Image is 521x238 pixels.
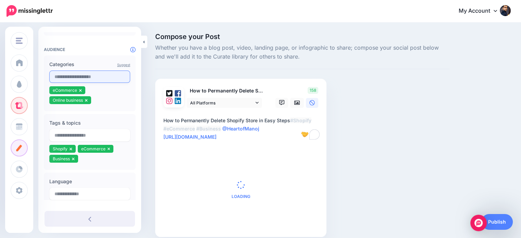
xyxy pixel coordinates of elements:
label: Language [49,177,130,186]
img: tab_keywords_by_traffic_grey.svg [68,40,74,45]
span: Business [53,156,70,161]
a: All Platforms [187,98,262,108]
div: Domain Overview [26,40,61,45]
span: Online business [53,98,83,103]
label: Categories [49,60,130,68]
span: Compose your Post [155,33,450,40]
span: Whether you have a blog post, video, landing page, or infographic to share; compose your social p... [155,43,450,61]
img: website_grey.svg [11,18,16,23]
span: 158 [308,87,318,94]
h4: Audience [44,47,136,52]
a: Publish [481,214,513,230]
span: eCommerce [81,146,106,151]
span: eCommerce [53,88,77,93]
div: Open Intercom Messenger [470,215,487,231]
span: Shopify [53,146,67,151]
div: Loading [232,181,250,199]
div: Keywords by Traffic [76,40,115,45]
textarea: To enrich screen reader interactions, please activate Accessibility in Grammarly extension settings [163,116,321,141]
img: Missinglettr [7,5,53,17]
label: Tags & topics [49,119,130,127]
a: Suggest [117,63,130,67]
img: menu.png [16,38,23,44]
div: v 4.0.25 [19,11,34,16]
div: How to Permanently Delete Shopify Store in Easy Steps [163,116,321,141]
div: Domain: [DOMAIN_NAME] [18,18,75,23]
img: tab_domain_overview_orange.svg [18,40,24,45]
a: My Account [452,3,511,20]
img: logo_orange.svg [11,11,16,16]
p: How to Permanently Delete Shopify Store in Easy Steps [187,87,263,95]
span: All Platforms [190,99,254,107]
